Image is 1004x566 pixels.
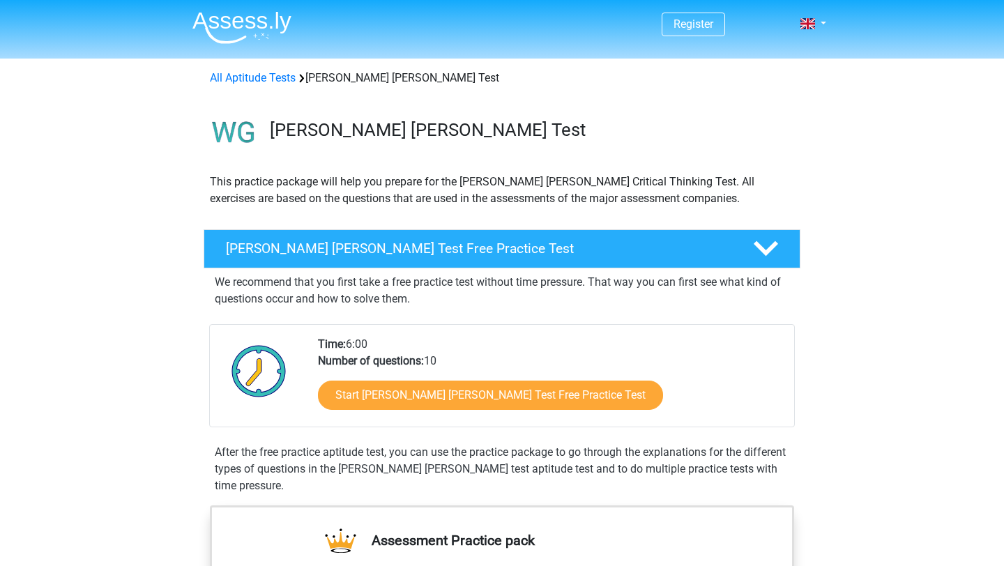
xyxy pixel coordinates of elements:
[209,444,795,494] div: After the free practice aptitude test, you can use the practice package to go through the explana...
[318,354,424,367] b: Number of questions:
[318,337,346,351] b: Time:
[674,17,713,31] a: Register
[270,119,789,141] h3: [PERSON_NAME] [PERSON_NAME] Test
[204,103,264,162] img: watson glaser test
[204,70,800,86] div: [PERSON_NAME] [PERSON_NAME] Test
[198,229,806,268] a: [PERSON_NAME] [PERSON_NAME] Test Free Practice Test
[224,336,294,406] img: Clock
[307,336,793,427] div: 6:00 10
[210,174,794,207] p: This practice package will help you prepare for the [PERSON_NAME] [PERSON_NAME] Critical Thinking...
[192,11,291,44] img: Assessly
[215,274,789,307] p: We recommend that you first take a free practice test without time pressure. That way you can fir...
[210,71,296,84] a: All Aptitude Tests
[318,381,663,410] a: Start [PERSON_NAME] [PERSON_NAME] Test Free Practice Test
[226,240,731,257] h4: [PERSON_NAME] [PERSON_NAME] Test Free Practice Test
